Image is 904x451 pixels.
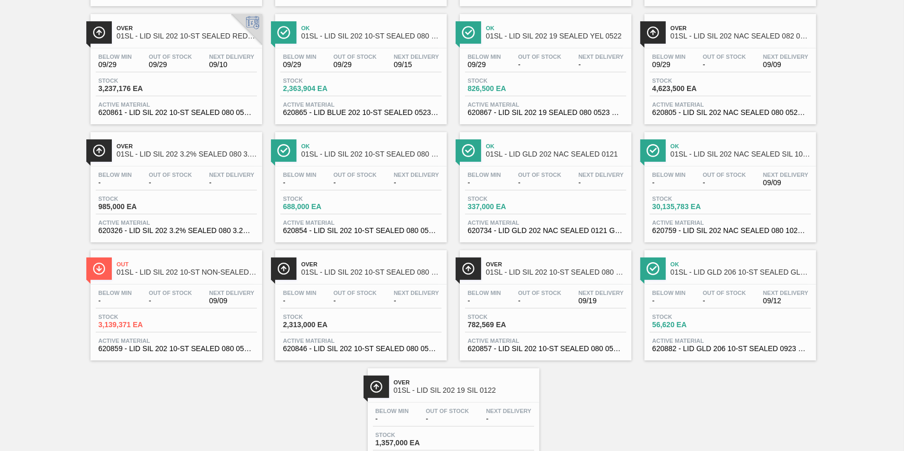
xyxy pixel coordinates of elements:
[333,290,377,296] span: Out Of Stock
[394,386,534,394] span: 01SL - LID SIL 202 19 SIL 0122
[763,290,808,296] span: Next Delivery
[652,179,686,187] span: -
[703,297,746,305] span: -
[283,321,356,329] span: 2,313,000 EA
[209,290,254,296] span: Next Delivery
[518,290,561,296] span: Out Of Stock
[394,61,439,69] span: 09/15
[652,314,725,320] span: Stock
[647,26,660,39] img: Ícone
[301,150,442,158] span: 01SL - LID SIL 202 10-ST SEALED 080 0618 GRN 06
[283,101,439,108] span: Active Material
[703,54,746,60] span: Out Of Stock
[652,345,808,353] span: 620882 - LID GLD 206 10-ST SEALED 0923 GLD BALL 0
[518,54,561,60] span: Out Of Stock
[283,314,356,320] span: Stock
[670,32,811,40] span: 01SL - LID SIL 202 NAC SEALED 082 0521 RED DIE
[426,415,469,423] span: -
[149,54,192,60] span: Out Of Stock
[468,345,624,353] span: 620857 - LID SIL 202 10-ST SEALED 080 0523 PNK NE
[647,262,660,275] img: Ícone
[277,26,290,39] img: Ícone
[98,54,132,60] span: Below Min
[652,61,686,69] span: 09/29
[98,314,171,320] span: Stock
[83,124,267,242] a: ÍconeOver01SL - LID SIL 202 3.2% SEALED 080 3.2% 0215 SIBelow Min-Out Of Stock-Next Delivery-Stoc...
[703,172,746,178] span: Out Of Stock
[98,101,254,108] span: Active Material
[394,379,534,385] span: Over
[468,54,501,60] span: Below Min
[652,321,725,329] span: 56,620 EA
[277,144,290,157] img: Ícone
[652,196,725,202] span: Stock
[98,85,171,93] span: 3,237,176 EA
[452,242,637,360] a: ÍconeOver01SL - LID SIL 202 10-ST SEALED 080 0520 PNK NEBelow Min-Out Of Stock-Next Delivery09/19...
[283,85,356,93] span: 2,363,904 EA
[283,345,439,353] span: 620846 - LID SIL 202 10-ST SEALED 080 0523 STB 06
[763,61,808,69] span: 09/09
[518,297,561,305] span: -
[468,203,540,211] span: 337,000 EA
[462,26,475,39] img: Ícone
[462,144,475,157] img: Ícone
[267,242,452,360] a: ÍconeOver01SL - LID SIL 202 10-ST SEALED 080 0618 STB 06Below Min-Out Of Stock-Next Delivery-Stoc...
[209,61,254,69] span: 09/10
[652,297,686,305] span: -
[333,172,377,178] span: Out Of Stock
[98,61,132,69] span: 09/29
[670,261,811,267] span: Ok
[652,227,808,235] span: 620759 - LID SIL 202 NAC SEALED 080 1021 SIL EPOX
[209,297,254,305] span: 09/09
[283,109,439,117] span: 620865 - LID BLUE 202 10-ST SEALED 0523 BLU DIE M
[283,203,356,211] span: 688,000 EA
[117,261,257,267] span: Out
[277,262,290,275] img: Ícone
[468,179,501,187] span: -
[518,61,561,69] span: -
[283,196,356,202] span: Stock
[670,143,811,149] span: Ok
[652,220,808,226] span: Active Material
[376,432,448,438] span: Stock
[98,338,254,344] span: Active Material
[468,227,624,235] span: 620734 - LID GLD 202 NAC SEALED 0121 GLD MCC 062
[98,78,171,84] span: Stock
[376,439,448,447] span: 1,357,000 EA
[301,143,442,149] span: Ok
[98,196,171,202] span: Stock
[578,172,624,178] span: Next Delivery
[763,172,808,178] span: Next Delivery
[578,290,624,296] span: Next Delivery
[518,172,561,178] span: Out Of Stock
[462,262,475,275] img: Ícone
[670,150,811,158] span: 01SL - LID SIL 202 NAC SEALED SIL 1021
[652,203,725,211] span: 30,135,783 EA
[301,261,442,267] span: Over
[117,32,257,40] span: 01SL - LID SIL 202 10-ST SEALED RED DI
[468,290,501,296] span: Below Min
[83,242,267,360] a: ÍconeOut01SL - LID SIL 202 10-ST NON-SEALED 088 0824 SIBelow Min-Out Of Stock-Next Delivery09/09S...
[468,220,624,226] span: Active Material
[209,172,254,178] span: Next Delivery
[486,268,626,276] span: 01SL - LID SIL 202 10-ST SEALED 080 0520 PNK NE
[670,268,811,276] span: 01SL - LID GLD 206 10-ST SEALED GLD 0623
[333,179,377,187] span: -
[209,179,254,187] span: -
[98,203,171,211] span: 985,000 EA
[652,172,686,178] span: Below Min
[283,297,316,305] span: -
[98,220,254,226] span: Active Material
[394,179,439,187] span: -
[647,144,660,157] img: Ícone
[98,290,132,296] span: Below Min
[149,172,192,178] span: Out Of Stock
[652,290,686,296] span: Below Min
[267,6,452,124] a: ÍconeOk01SL - LID SIL 202 10-ST SEALED 080 0618 ULT 06Below Min09/29Out Of Stock09/29Next Deliver...
[637,124,821,242] a: ÍconeOk01SL - LID SIL 202 NAC SEALED SIL 1021Below Min-Out Of Stock-Next Delivery09/09Stock30,135...
[376,415,409,423] span: -
[468,109,624,117] span: 620867 - LID SIL 202 19 SEALED 080 0523 YEL DIE M
[452,6,637,124] a: ÍconeOk01SL - LID SIL 202 19 SEALED YEL 0522Below Min09/29Out Of Stock-Next Delivery-Stock826,500...
[652,54,686,60] span: Below Min
[117,143,257,149] span: Over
